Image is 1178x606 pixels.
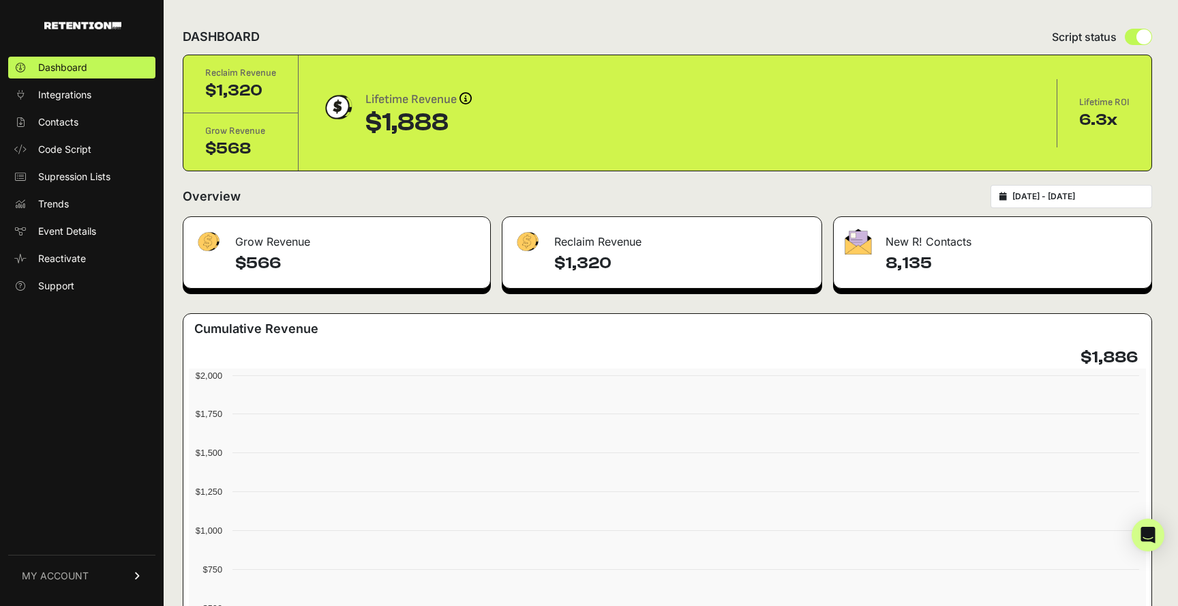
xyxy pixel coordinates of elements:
div: Reclaim Revenue [502,217,821,258]
img: Retention.com [44,22,121,29]
a: Reactivate [8,248,155,270]
text: $750 [203,564,222,575]
a: Supression Lists [8,166,155,188]
a: Contacts [8,111,155,133]
div: $1,320 [205,80,276,102]
span: Supression Lists [38,170,110,184]
span: Script status [1052,29,1117,45]
h4: 8,135 [886,252,1141,274]
text: $1,000 [196,525,222,536]
text: $1,750 [196,409,222,419]
span: Integrations [38,88,91,102]
div: New R! Contacts [834,217,1151,258]
span: MY ACCOUNT [22,569,89,583]
span: Event Details [38,225,96,238]
text: $1,500 [196,448,222,458]
h3: Cumulative Revenue [194,319,318,338]
a: Support [8,275,155,297]
img: fa-dollar-13500eef13a19c4ab2b9ed9ad552e47b0d9fc28b02b83b90ba0e00f96d6372e9.png [194,229,222,255]
span: Reactivate [38,252,86,265]
h2: Overview [183,187,241,206]
a: Integrations [8,84,155,106]
div: Lifetime Revenue [365,90,472,109]
img: fa-envelope-19ae18322b30453b285274b1b8af3d052b27d846a4fbe8435d1a52b978f639a2.png [845,229,872,255]
div: 6.3x [1079,109,1130,131]
div: Open Intercom Messenger [1132,519,1164,551]
div: Grow Revenue [205,124,276,138]
div: $568 [205,138,276,160]
div: Lifetime ROI [1079,96,1130,109]
text: $2,000 [196,371,222,381]
span: Dashboard [38,61,87,74]
span: Support [38,279,74,293]
img: dollar-coin-05c43ed7efb7bc0c12610022525b4bbbb207c7efeef5aecc26f025e68dcafac9.png [320,90,354,124]
h4: $566 [235,252,479,274]
h4: $1,320 [554,252,811,274]
text: $1,250 [196,487,222,497]
h4: $1,886 [1081,347,1138,369]
a: Dashboard [8,57,155,78]
a: Trends [8,193,155,215]
a: MY ACCOUNT [8,555,155,596]
h2: DASHBOARD [183,27,260,46]
a: Code Script [8,139,155,160]
img: fa-dollar-13500eef13a19c4ab2b9ed9ad552e47b0d9fc28b02b83b90ba0e00f96d6372e9.png [513,229,541,255]
a: Event Details [8,220,155,242]
div: $1,888 [365,109,472,136]
div: Reclaim Revenue [205,66,276,80]
span: Contacts [38,115,78,129]
span: Code Script [38,143,91,156]
span: Trends [38,197,69,211]
div: Grow Revenue [183,217,490,258]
